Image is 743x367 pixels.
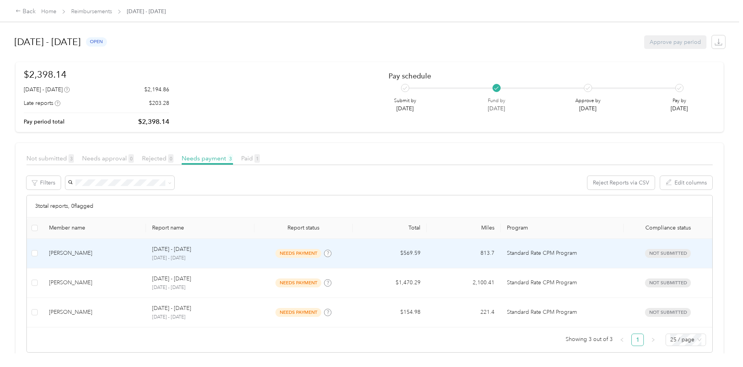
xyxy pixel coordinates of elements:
[152,245,191,254] p: [DATE] - [DATE]
[182,155,233,162] span: Needs payment
[49,308,140,317] div: [PERSON_NAME]
[359,224,421,231] div: Total
[575,97,601,104] p: Approve by
[433,224,494,231] div: Miles
[427,239,501,268] td: 813.7
[632,334,643,346] a: 1
[501,217,624,239] th: Program
[82,155,134,162] span: Needs approval
[26,155,74,162] span: Not submitted
[275,249,321,258] span: needs payment
[144,85,169,94] p: $2,194.86
[142,155,173,162] span: Rejected
[86,37,107,46] span: open
[41,8,56,15] a: Home
[228,154,233,163] span: 3
[14,33,81,51] h1: [DATE] - [DATE]
[666,334,706,346] div: Page Size
[149,99,169,107] p: $203.28
[254,154,260,163] span: 1
[27,195,712,217] div: 3 total reports, 0 flagged
[501,268,624,298] td: Standard Rate CPM Program
[275,308,321,317] span: needs payment
[138,117,169,127] p: $2,398.14
[43,217,146,239] th: Member name
[152,255,248,262] p: [DATE] - [DATE]
[647,334,659,346] button: right
[26,176,61,190] button: Filters
[24,68,169,81] h1: $2,398.14
[507,308,617,317] p: Standard Rate CPM Program
[152,304,191,313] p: [DATE] - [DATE]
[146,217,254,239] th: Report name
[575,104,601,113] p: [DATE]
[24,118,65,126] p: Pay period total
[671,97,688,104] p: Pay by
[488,97,505,104] p: Fund by
[24,99,60,107] div: Late reports
[620,337,624,342] span: left
[651,337,655,342] span: right
[645,249,691,258] span: Not submitted
[127,7,166,16] span: [DATE] - [DATE]
[49,278,140,287] div: [PERSON_NAME]
[128,154,134,163] span: 0
[24,85,70,94] div: [DATE] - [DATE]
[645,308,691,317] span: Not submitted
[68,154,74,163] span: 3
[566,334,613,345] span: Showing 3 out of 3
[394,104,416,113] p: [DATE]
[507,249,617,257] p: Standard Rate CPM Program
[152,275,191,283] p: [DATE] - [DATE]
[168,154,173,163] span: 0
[353,239,427,268] td: $569.59
[660,176,712,190] button: Edit columns
[699,324,743,367] iframe: Everlance-gr Chat Button Frame
[427,298,501,327] td: 221.4
[16,7,36,16] div: Back
[49,249,140,257] div: [PERSON_NAME]
[507,278,617,287] p: Standard Rate CPM Program
[71,8,112,15] a: Reimbursements
[670,334,701,346] span: 25 / page
[353,298,427,327] td: $154.98
[645,278,691,287] span: Not submitted
[261,224,347,231] span: Report status
[389,72,702,80] h2: Pay schedule
[152,314,248,321] p: [DATE] - [DATE]
[394,97,416,104] p: Submit by
[671,104,688,113] p: [DATE]
[647,334,659,346] li: Next Page
[49,224,140,231] div: Member name
[353,268,427,298] td: $1,470.29
[616,334,628,346] button: left
[587,176,655,190] button: Reject Reports via CSV
[241,155,260,162] span: Paid
[630,224,706,231] span: Compliance status
[427,268,501,298] td: 2,100.41
[275,278,321,287] span: needs payment
[616,334,628,346] li: Previous Page
[152,284,248,291] p: [DATE] - [DATE]
[501,239,624,268] td: Standard Rate CPM Program
[488,104,505,113] p: [DATE]
[501,298,624,327] td: Standard Rate CPM Program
